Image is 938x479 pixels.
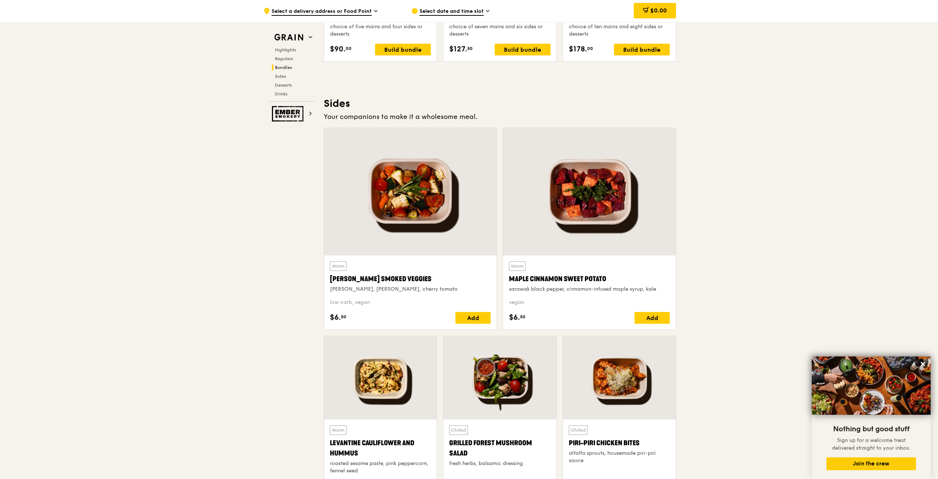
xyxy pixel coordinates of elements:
span: Highlights [275,47,296,52]
div: vegan [509,299,670,306]
span: Select a delivery address or Food Point [272,8,372,16]
span: Select date and time slot [419,8,484,16]
span: $178. [569,44,587,55]
div: Piri-piri Chicken Bites [569,438,670,448]
span: $6. [509,312,520,323]
div: fresh herbs, balsamic dressing [449,460,550,467]
div: Build bundle [375,44,431,55]
div: choice of seven mains and six sides or desserts [449,23,550,38]
div: Chilled [449,425,468,435]
span: Bundles [275,65,292,70]
span: Sides [275,74,286,79]
div: [PERSON_NAME], [PERSON_NAME], cherry tomato [330,286,491,293]
div: Maple Cinnamon Sweet Potato [509,274,670,284]
div: choice of ten mains and eight sides or desserts [569,23,670,38]
span: $6. [330,312,341,323]
span: $0.00 [650,7,667,14]
div: Your companions to make it a wholesome meal. [324,112,676,122]
span: Drinks [275,91,287,97]
span: Nothing but good stuff [833,425,909,433]
div: Chilled [569,425,588,435]
div: Warm [330,261,346,271]
div: choice of five mains and four sides or desserts [330,23,431,38]
div: Add [635,312,670,324]
span: 00 [587,46,593,51]
div: sarawak black pepper, cinnamon-infused maple syrup, kale [509,286,670,293]
span: 00 [346,46,352,51]
button: Join the crew [826,457,916,470]
div: alfalfa sprouts, housemade piri-piri sauce [569,450,670,464]
span: Desserts [275,83,292,88]
div: Grilled Forest Mushroom Salad [449,438,550,458]
span: Regulars [275,56,293,61]
span: 50 [341,314,346,320]
div: roasted sesame paste, pink peppercorn, fennel seed [330,460,431,475]
img: DSC07876-Edit02-Large.jpeg [812,356,931,415]
div: Add [455,312,491,324]
img: Ember Smokery web logo [272,106,306,121]
span: $90. [330,44,346,55]
img: Grain web logo [272,31,306,44]
div: Build bundle [614,44,670,55]
span: 50 [467,46,473,51]
div: Build bundle [495,44,550,55]
span: $127. [449,44,467,55]
div: Warm [509,261,526,271]
span: Sign up for a welcome treat delivered straight to your inbox. [832,437,910,451]
div: [PERSON_NAME] Smoked Veggies [330,274,491,284]
div: Warm [330,425,346,435]
button: Close [917,358,929,370]
div: Levantine Cauliflower and Hummus [330,438,431,458]
h3: Sides [324,97,676,110]
div: low carb, vegan [330,299,491,306]
span: 50 [520,314,526,320]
